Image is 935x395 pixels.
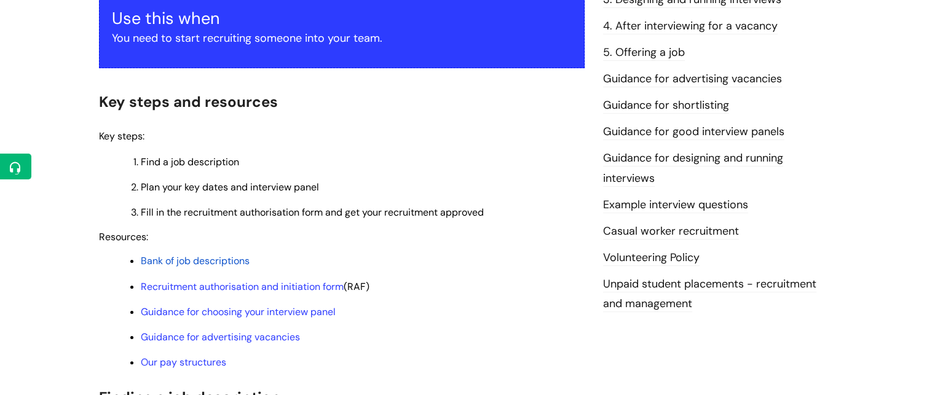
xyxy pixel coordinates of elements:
[603,98,729,114] a: Guidance for shortlisting
[141,181,319,194] span: Plan your key dates and interview panel
[99,230,148,243] span: Resources:
[603,124,784,140] a: Guidance for good interview panels
[603,71,782,87] a: Guidance for advertising vacancies
[603,45,685,61] a: 5. Offering a job
[141,330,300,343] a: Guidance for advertising vacancies
[603,197,748,213] a: Example interview questions
[141,206,484,219] span: Fill in the recruitment authorisation form and get your recruitment approved
[603,151,783,186] a: Guidance for designing and running interviews
[141,280,585,294] p: (RAF)
[99,130,144,143] span: Key steps:
[603,18,778,34] a: 4. After interviewing for a vacancy
[141,305,336,318] a: Guidance for choosing your interview panel
[141,155,239,168] span: Find a job description
[603,276,816,312] a: Unpaid student placements - recruitment and management
[603,224,739,240] a: Casual worker recruitment
[141,280,344,293] a: Recruitment authorisation and initiation form
[141,356,226,369] a: Our pay structures
[112,28,572,48] p: You need to start recruiting someone into your team.
[112,9,572,28] h3: Use this when
[141,254,250,267] a: Bank of job descriptions
[603,250,700,266] a: Volunteering Policy
[99,92,278,111] span: Key steps and resources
